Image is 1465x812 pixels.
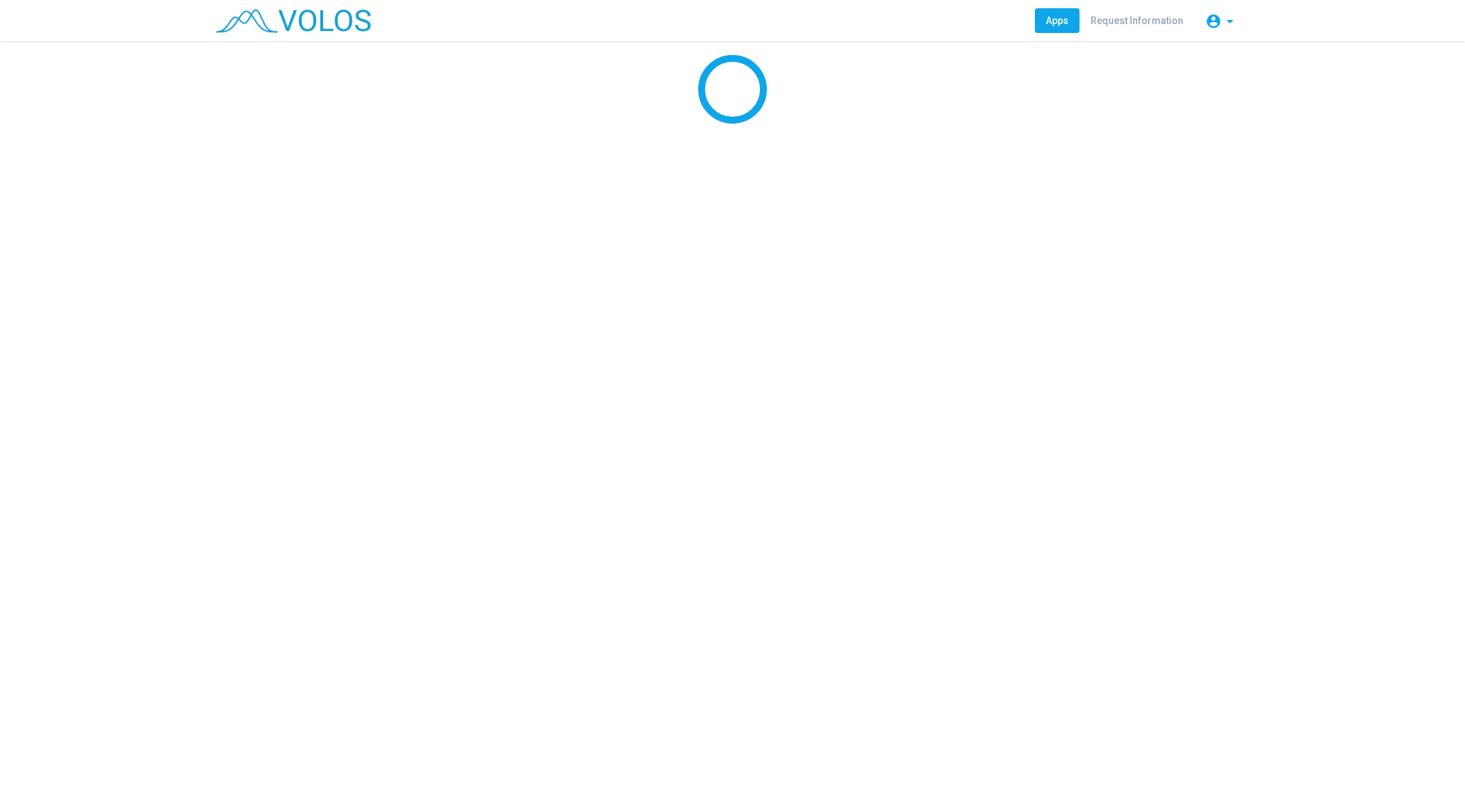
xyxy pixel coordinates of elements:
mat-icon: account_circle [1205,13,1222,30]
mat-icon: arrow_drop_down [1222,13,1238,30]
a: Request Information [1080,8,1194,33]
span: Request Information [1091,15,1183,26]
a: Apps [1035,8,1080,33]
span: Apps [1046,15,1069,26]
